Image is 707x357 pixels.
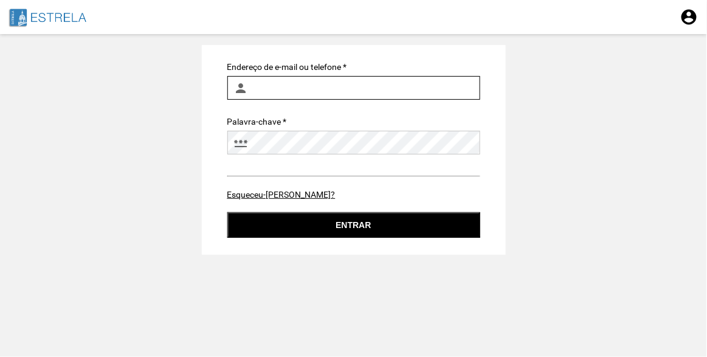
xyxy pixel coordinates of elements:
[227,62,347,72] label: Endereço de e-mail ou telefone *
[227,212,480,238] button: Entrar
[233,81,248,95] i: person
[9,6,126,28] img: file-by-path
[227,190,336,199] a: Esqueceu-[PERSON_NAME]?
[680,8,698,26] span: account_circle
[233,136,248,150] i: password
[227,117,287,127] label: Palavra-chave *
